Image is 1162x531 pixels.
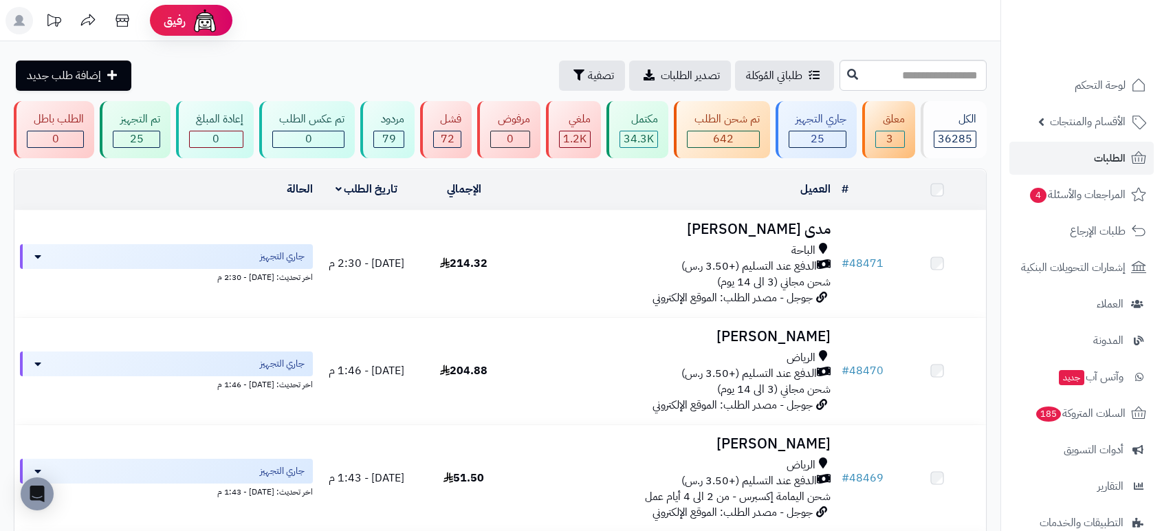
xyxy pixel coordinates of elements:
a: طلبات الإرجاع [1009,215,1154,248]
a: #48469 [842,470,884,486]
a: لوحة التحكم [1009,69,1154,102]
a: وآتس آبجديد [1009,360,1154,393]
div: 25 [789,131,846,147]
div: مردود [373,111,404,127]
div: مكتمل [620,111,658,127]
span: 51.50 [443,470,484,486]
a: طلباتي المُوكلة [735,61,834,91]
img: ai-face.png [191,7,219,34]
span: تصفية [588,67,614,84]
span: العملاء [1097,294,1123,314]
div: 0 [491,131,529,147]
a: مردود 79 [358,101,417,158]
span: جاري التجهيز [260,357,305,371]
div: 34277 [620,131,657,147]
a: المدونة [1009,324,1154,357]
div: 0 [273,131,344,147]
span: 36285 [938,131,972,147]
div: 642 [688,131,758,147]
span: 1.2K [563,131,587,147]
a: فشل 72 [417,101,474,158]
div: تم التجهيز [113,111,160,127]
span: المراجعات والأسئلة [1029,185,1126,204]
span: شحن مجاني (3 الى 14 يوم) [717,381,831,398]
span: جوجل - مصدر الطلب: الموقع الإلكتروني [653,290,813,306]
span: الأقسام والمنتجات [1050,112,1126,131]
div: معلق [875,111,904,127]
h3: [PERSON_NAME] [518,436,831,452]
div: 79 [374,131,403,147]
a: #48471 [842,255,884,272]
span: # [842,362,849,379]
span: 34.3K [624,131,654,147]
div: 25 [113,131,159,147]
div: اخر تحديث: [DATE] - 1:46 م [20,376,313,391]
a: معلق 3 [859,101,917,158]
span: جاري التجهيز [260,250,305,263]
span: جاري التجهيز [260,464,305,478]
span: الرياض [787,457,815,473]
span: [DATE] - 1:43 م [329,470,404,486]
span: شحن اليمامة إكسبرس - من 2 الى 4 أيام عمل [645,488,831,505]
a: تاريخ الطلب [336,181,398,197]
span: 79 [382,131,396,147]
span: # [842,470,849,486]
a: تم شحن الطلب 642 [671,101,772,158]
span: السلات المتروكة [1035,404,1126,423]
a: الإجمالي [447,181,481,197]
a: # [842,181,848,197]
a: تحديثات المنصة [36,7,71,38]
span: جوجل - مصدر الطلب: الموقع الإلكتروني [653,504,813,521]
div: 0 [28,131,83,147]
span: الدفع عند التسليم (+3.50 ر.س) [681,473,817,489]
a: العميل [800,181,831,197]
span: 25 [130,131,144,147]
a: المراجعات والأسئلة4 [1009,178,1154,211]
a: تصدير الطلبات [629,61,731,91]
div: الطلب باطل [27,111,84,127]
a: تم التجهيز 25 [97,101,173,158]
span: أدوات التسويق [1064,440,1123,459]
a: إعادة المبلغ 0 [173,101,256,158]
a: الطلبات [1009,142,1154,175]
a: الحالة [287,181,313,197]
div: ملغي [559,111,591,127]
a: أدوات التسويق [1009,433,1154,466]
a: ملغي 1.2K [543,101,604,158]
div: 0 [190,131,243,147]
img: logo-2.png [1068,37,1149,66]
span: الباحة [791,243,815,259]
a: #48470 [842,362,884,379]
button: تصفية [559,61,625,91]
span: الرياض [787,350,815,366]
span: 214.32 [440,255,487,272]
span: 185 [1036,407,1061,422]
span: الدفع عند التسليم (+3.50 ر.س) [681,259,817,274]
span: إشعارات التحويلات البنكية [1021,258,1126,277]
span: # [842,255,849,272]
div: إعادة المبلغ [189,111,243,127]
div: فشل [433,111,461,127]
span: [DATE] - 2:30 م [329,255,404,272]
div: اخر تحديث: [DATE] - 2:30 م [20,269,313,283]
span: 0 [507,131,514,147]
span: 0 [212,131,219,147]
a: إضافة طلب جديد [16,61,131,91]
div: الكل [934,111,976,127]
span: لوحة التحكم [1075,76,1126,95]
div: مرفوض [490,111,529,127]
span: المدونة [1093,331,1123,350]
span: 204.88 [440,362,487,379]
span: 3 [886,131,893,147]
span: شحن مجاني (3 الى 14 يوم) [717,274,831,290]
a: مرفوض 0 [474,101,542,158]
span: طلبات الإرجاع [1070,221,1126,241]
span: إضافة طلب جديد [27,67,101,84]
a: مكتمل 34.3K [604,101,671,158]
a: الطلب باطل 0 [11,101,97,158]
span: جوجل - مصدر الطلب: الموقع الإلكتروني [653,397,813,413]
a: تم عكس الطلب 0 [256,101,358,158]
div: 3 [876,131,903,147]
div: تم عكس الطلب [272,111,344,127]
span: رفيق [164,12,186,29]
